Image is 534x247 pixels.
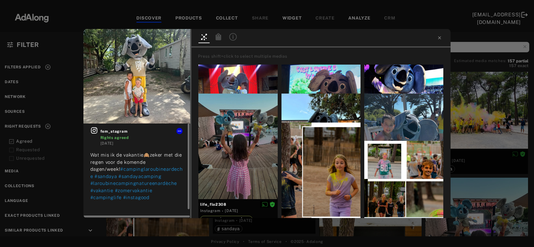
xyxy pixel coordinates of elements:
[90,181,177,186] span: #laroubinecampingnatureenardèche
[198,53,448,60] div: Press shift+click to select multiple medias
[100,141,114,146] time: 2025-08-27T11:19:42.000Z
[94,174,117,179] span: #sandaya
[503,217,534,247] iframe: Chat Widget
[260,201,270,208] button: Disable diffusion on this media
[225,209,238,213] time: 2025-08-22T18:36:02.000Z
[90,188,113,193] span: #vakantie
[90,195,122,200] span: #campinglife
[115,188,152,193] span: #zomervakantie
[123,195,150,200] span: #instagood
[200,202,276,207] span: life_flo2308
[503,217,534,247] div: Widget de chat
[83,29,190,123] img: 539665647_18406813930113846_3239811793746396656_n.jpg
[222,209,224,214] span: ·
[118,174,162,179] span: #sandayacamping
[200,208,220,214] div: Instagram
[203,217,250,221] div: campings_sandaya
[100,135,129,140] span: Rights agreed
[100,129,184,134] span: fem_stagram
[90,152,182,172] span: Wat mis ik de vakantie🙈zeker met die regen voor de komende dagen/week!
[90,166,183,179] span: #campinglaroubineardeche
[270,202,275,206] span: Rights agreed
